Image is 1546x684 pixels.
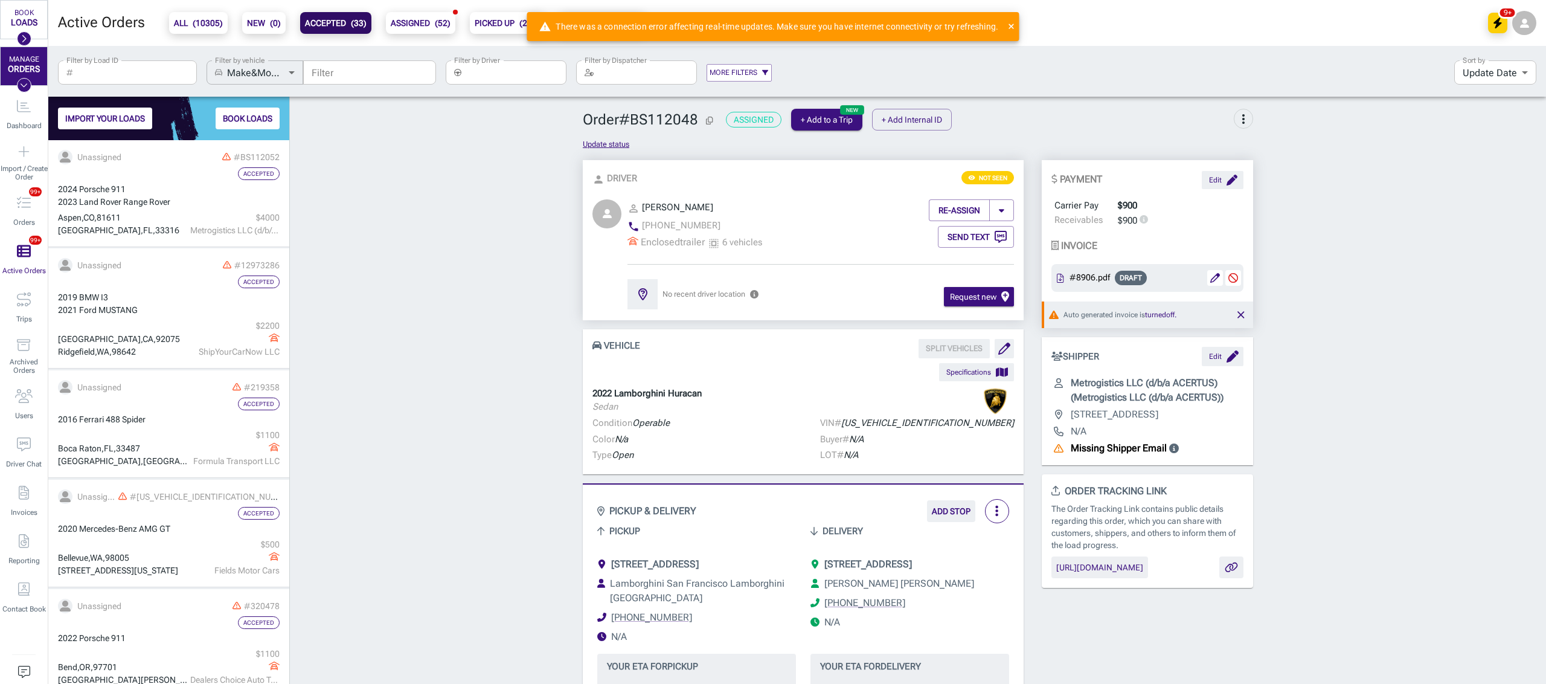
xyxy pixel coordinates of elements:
[820,416,1014,430] p: VIN#
[243,619,274,626] span: Accepted
[7,121,42,130] span: Dashboard
[141,456,143,466] span: ,
[1051,350,1099,364] span: SHIPPER
[1207,270,1223,286] button: Make edit
[1063,309,1176,321] p: Auto generated invoice is
[919,339,990,358] span: You can split a vehicle only from orders with multiple vehicles
[169,12,228,34] button: ALL(10305)
[642,220,720,231] span: [PHONE_NUMBER]
[824,578,974,589] span: [PERSON_NAME] [PERSON_NAME]
[103,553,105,563] span: ,
[11,18,37,27] div: LOADS
[927,500,975,522] button: ADD STOP
[95,347,97,357] span: ,
[8,64,40,74] div: ORDERS
[79,633,126,643] span: Porsche 911
[243,401,274,407] span: Accepted
[79,524,170,534] span: Mercedes-Benz AMG GT
[93,662,117,672] span: 97701
[1169,444,1179,453] svg: Add shipper email to automatically send BOLs, status updates and others.
[193,18,223,28] span: ( 10305 )
[58,564,187,577] div: [STREET_ADDRESS][US_STATE]
[94,213,97,222] span: ,
[1225,270,1241,286] button: Stop the scheduled auto-invoicing
[844,450,858,460] span: N/A
[116,444,140,453] span: 33487
[611,610,692,625] a: [PHONE_NUMBER]
[58,213,82,222] span: Aspen
[234,260,280,270] span: #12973286
[750,290,759,298] svg: Send request to the user's app. If logged in, the app will ask for the current location only once.
[16,315,32,323] span: Trips
[104,444,114,453] span: FL
[611,558,699,570] span: [STREET_ADDRESS]
[1202,171,1243,189] button: Edit
[13,218,35,227] span: Orders
[849,434,864,445] span: N/A
[823,523,863,539] span: Delivery
[583,111,716,129] span: Order # BS112048
[6,460,42,468] span: Driver Chat
[2,266,46,275] span: Active Orders
[190,224,280,237] div: Metrogistics LLC (d/b/a ACERTUS)
[58,633,77,643] span: 2022
[1051,484,1243,498] p: ORDER TRACKING LINK
[1145,309,1176,321] button: turnedoff.
[609,504,696,518] strong: PICKUP & DELIVERY
[215,55,265,65] label: Filter by vehicle
[153,225,155,235] span: ,
[15,411,33,420] span: Users
[1051,503,1243,552] p: The Order Tracking Link contains public details regarding this order, which you can share with cu...
[190,346,280,358] div: ShipYourCarNow LLC
[944,287,1015,306] button: Request new
[58,415,77,424] span: 2016
[82,213,83,222] span: ,
[1061,240,1097,251] b: INVOICE
[519,18,540,28] span: ( 220 )
[77,381,121,394] div: Unassigned
[583,138,629,150] h6: Update status
[58,456,141,466] span: [GEOGRAPHIC_DATA]
[244,601,280,611] span: #320478
[243,510,274,517] span: Accepted
[9,56,39,64] div: MANAGE
[190,211,280,224] div: $ 4000
[48,140,289,247] a: Unassigned#BS112052Accepted2024 Porsche 9112023 Land Rover Range RoverAspen,CO,81611[GEOGRAPHIC_D...
[58,305,77,315] span: 2021
[1071,424,1086,439] p: N/A
[58,184,77,194] span: 2024
[470,12,545,34] button: PICKED UP(220)
[114,444,116,453] span: ,
[475,16,540,30] b: PICKED UP
[153,334,156,344] span: ,
[1463,55,1485,65] label: Sort by
[592,339,640,381] span: VEHICLE
[79,197,170,207] span: Land Rover Range Rover
[77,151,121,164] div: Unassigned
[190,455,280,468] div: Formula Transport LLC
[939,363,1014,381] button: Specifications
[156,334,180,344] span: 92075
[1115,271,1147,285] div: DRAFT
[454,55,500,65] label: Filter by Driver
[351,18,367,28] span: ( 33 )
[243,279,274,285] span: Accepted
[143,225,153,235] span: FL
[141,225,143,235] span: ,
[708,236,720,248] span: select_all
[662,288,745,300] span: No recent driver location
[1118,198,1137,213] span: $900
[1071,441,1167,456] p: Missing Shipper Email
[243,170,274,177] span: Accepted
[247,16,281,30] b: NEW
[242,12,286,34] button: NEW(0)
[88,553,90,563] span: ,
[703,114,716,128] button: Copy Order ID
[824,596,905,610] a: [PHONE_NUMBER]
[244,382,280,392] span: #219358
[305,16,367,30] b: ACCEPTED
[872,109,952,131] button: + Add Internal ID
[77,662,79,672] span: ,
[1498,7,1517,19] span: 9+
[609,523,640,539] span: Pickup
